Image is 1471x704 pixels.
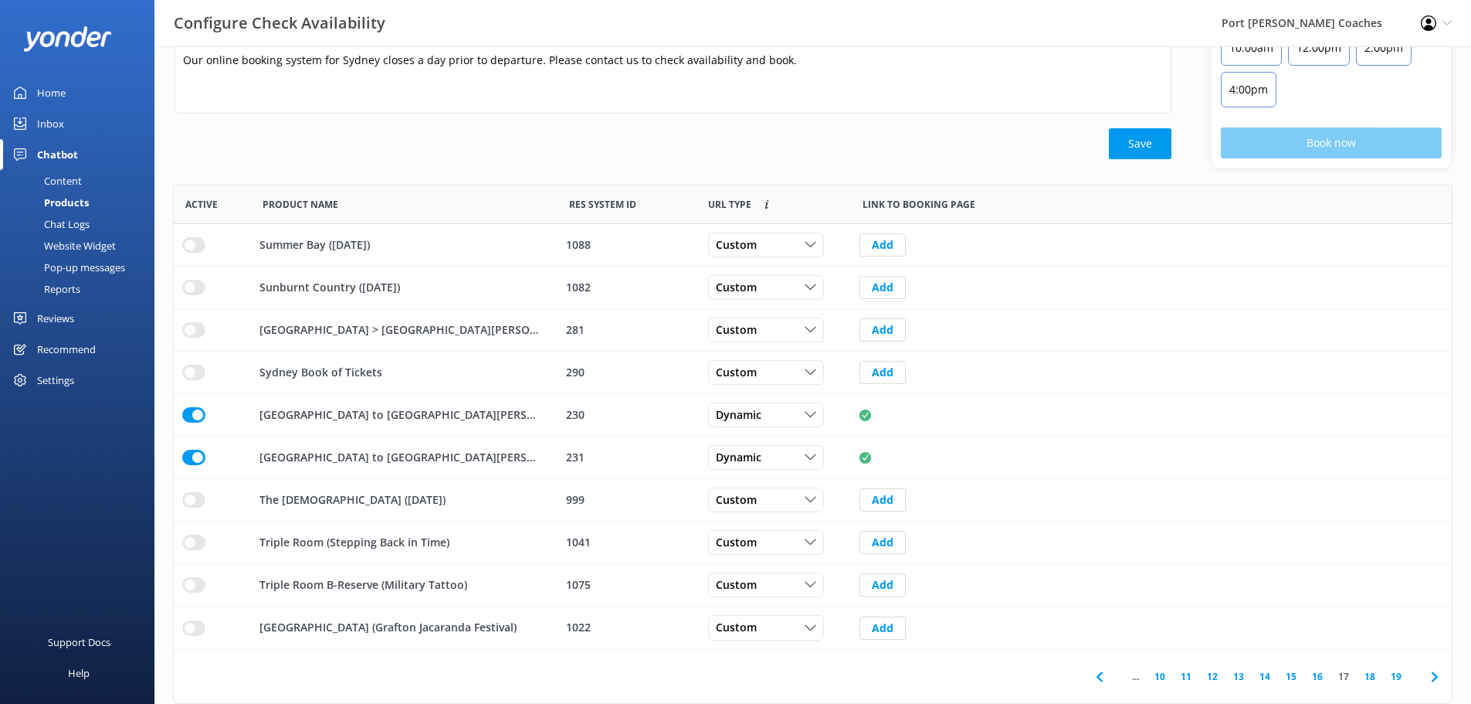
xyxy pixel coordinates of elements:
[174,564,1452,607] div: row
[48,627,110,658] div: Support Docs
[259,279,400,296] p: Sunburnt Country ([DATE])
[859,573,906,597] button: Add
[174,267,1452,309] div: row
[174,437,1452,479] div: row
[174,309,1452,352] div: row
[263,197,338,212] span: Product Name
[566,576,688,593] div: 1075
[1252,669,1278,684] a: 14
[1383,669,1409,684] a: 19
[1357,669,1383,684] a: 18
[9,257,125,278] div: Pop-up messages
[859,488,906,512] button: Add
[9,192,89,213] div: Products
[9,213,90,235] div: Chat Logs
[716,406,771,423] span: Dynamic
[1364,39,1403,57] p: 2:00pm
[68,658,90,689] div: Help
[259,406,540,423] p: [GEOGRAPHIC_DATA] to [GEOGRAPHIC_DATA][PERSON_NAME] (One Way)
[566,321,688,338] div: 281
[716,321,766,338] span: Custom
[37,77,66,108] div: Home
[1199,669,1225,684] a: 12
[859,531,906,554] button: Add
[859,233,906,257] button: Add
[23,26,112,52] img: yonder-white-logo.png
[566,620,688,637] div: 1022
[259,491,446,508] p: The [DEMOGRAPHIC_DATA] ([DATE])
[716,279,766,296] span: Custom
[174,11,385,36] h3: Configure Check Availability
[566,449,688,466] div: 231
[259,534,449,551] p: Triple Room (Stepping Back in Time)
[259,620,517,637] p: [GEOGRAPHIC_DATA] (Grafton Jacaranda Festival)
[37,365,74,396] div: Settings
[259,364,382,381] p: Sydney Book of Tickets
[716,620,766,637] span: Custom
[1124,669,1147,684] span: ...
[569,197,636,212] span: Res System ID
[859,361,906,384] button: Add
[716,576,766,593] span: Custom
[716,364,766,381] span: Custom
[716,534,766,551] span: Custom
[1278,669,1304,684] a: 15
[174,394,1452,437] div: row
[259,321,540,338] p: [GEOGRAPHIC_DATA] > [GEOGRAPHIC_DATA][PERSON_NAME] Seats
[9,213,154,235] a: Chat Logs
[37,334,96,365] div: Recommend
[1296,39,1341,57] p: 12:00pm
[9,170,82,192] div: Content
[37,108,64,139] div: Inbox
[708,197,751,212] span: Link to booking page
[174,352,1452,394] div: row
[1229,80,1268,99] p: 4:00pm
[174,479,1452,522] div: row
[566,406,688,423] div: 230
[716,491,766,508] span: Custom
[863,197,975,212] span: Link to booking page
[859,617,906,640] button: Add
[37,303,74,334] div: Reviews
[1147,669,1173,684] a: 10
[37,139,78,170] div: Chatbot
[1229,39,1273,57] p: 10:00am
[1330,669,1357,684] a: 17
[175,44,1171,114] textarea: Our online booking system for Sydney closes a day prior to departure. Please contact us to check ...
[1304,669,1330,684] a: 16
[9,192,154,213] a: Products
[9,278,154,300] a: Reports
[174,522,1452,564] div: row
[259,236,370,253] p: Summer Bay ([DATE])
[9,235,154,257] a: Website Widget
[185,197,218,212] span: Active
[566,364,688,381] div: 290
[9,257,154,278] a: Pop-up messages
[174,224,1452,267] div: row
[859,276,906,299] button: Add
[259,576,467,593] p: Triple Room B-Reserve (Military Tattoo)
[9,170,154,192] a: Content
[716,449,771,466] span: Dynamic
[174,224,1452,649] div: grid
[259,449,540,466] p: [GEOGRAPHIC_DATA] to [GEOGRAPHIC_DATA][PERSON_NAME] (Return)
[566,236,688,253] div: 1088
[9,278,80,300] div: Reports
[9,235,116,257] div: Website Widget
[1173,669,1199,684] a: 11
[566,491,688,508] div: 999
[174,607,1452,649] div: row
[1109,128,1171,159] button: Save
[1225,669,1252,684] a: 13
[566,279,688,296] div: 1082
[859,318,906,342] button: Add
[566,534,688,551] div: 1041
[716,236,766,253] span: Custom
